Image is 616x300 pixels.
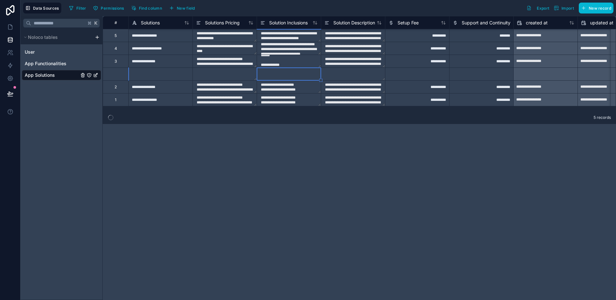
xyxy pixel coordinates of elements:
[552,3,576,13] button: Import
[23,3,61,13] button: Data Sources
[115,97,116,102] div: 1
[177,6,195,11] span: New field
[108,20,124,25] div: #
[167,3,197,13] button: New field
[91,3,126,13] button: Permissions
[333,20,375,26] span: Solution Description
[94,21,98,25] span: K
[91,3,129,13] a: Permissions
[139,6,162,11] span: Find column
[115,59,117,64] div: 3
[537,6,549,11] span: Export
[526,20,548,26] span: created at
[269,20,308,26] span: Solution Inclusions
[101,6,124,11] span: Permissions
[524,3,552,13] button: Export
[398,20,419,26] span: Setup Fee
[115,46,117,51] div: 4
[141,20,160,26] span: Solutions
[579,3,613,13] button: New record
[594,115,611,120] span: 5 records
[33,6,59,11] span: Data Sources
[205,20,240,26] span: Solutions Pricing
[115,84,117,90] div: 2
[115,33,117,38] div: 5
[129,3,164,13] button: Find column
[462,20,510,26] span: Support and Continuity
[561,6,574,11] span: Import
[576,3,613,13] a: New record
[66,3,89,13] button: Filter
[590,20,613,26] span: updated at
[589,6,611,11] span: New record
[76,6,86,11] span: Filter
